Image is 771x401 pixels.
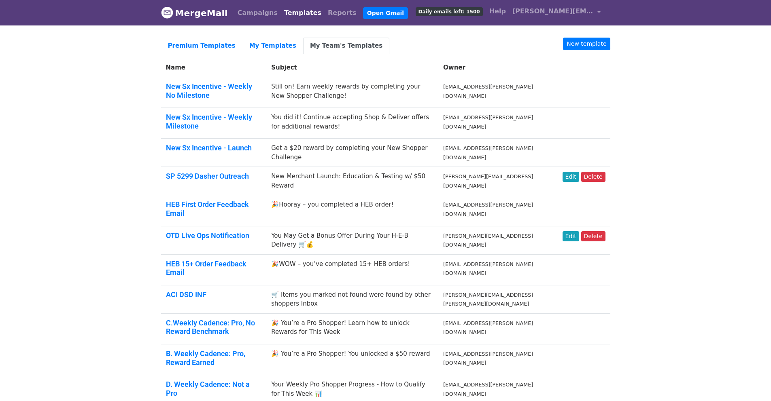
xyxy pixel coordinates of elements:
[266,77,438,108] td: Still on! Earn weekly rewards by completing your New Shopper Challenge!
[166,172,249,180] a: SP 5299 Dasher Outreach
[581,231,605,241] a: Delete
[166,200,249,217] a: HEB First Order Feedback Email
[166,82,252,99] a: New Sx Incentive - Weekly No Milestone
[166,290,206,299] a: ACI DSD INF
[166,349,245,367] a: B. Weekly Cadence: Pro, Reward Earned
[443,173,533,189] small: [PERSON_NAME][EMAIL_ADDRESS][DOMAIN_NAME]
[581,172,605,182] a: Delete
[266,167,438,195] td: New Merchant Launch: Education & Testing w/ $50 Reward
[266,313,438,344] td: 🎉 You’re a Pro Shopper! Learn how to unlock Rewards for This Week
[512,6,593,16] span: [PERSON_NAME][EMAIL_ADDRESS][DOMAIN_NAME]
[242,38,303,54] a: My Templates
[443,320,533,336] small: [EMAIL_ADDRESS][PERSON_NAME][DOMAIN_NAME]
[443,261,533,276] small: [EMAIL_ADDRESS][PERSON_NAME][DOMAIN_NAME]
[161,4,228,21] a: MergeMail
[166,260,246,277] a: HEB 15+ Order Feedback Email
[416,7,483,16] span: Daily emails left: 1500
[486,3,509,19] a: Help
[166,144,252,152] a: New Sx Incentive - Launch
[266,108,438,139] td: You did it! Continue accepting Shop & Deliver offers for additional rewards!
[509,3,604,22] a: [PERSON_NAME][EMAIL_ADDRESS][DOMAIN_NAME]
[443,233,533,248] small: [PERSON_NAME][EMAIL_ADDRESS][DOMAIN_NAME]
[161,38,242,54] a: Premium Templates
[563,172,579,182] a: Edit
[166,113,252,130] a: New Sx Incentive - Weekly Milestone
[166,231,249,240] a: OTD Live Ops Notification
[281,5,325,21] a: Templates
[166,319,255,336] a: C.Weekly Cadence: Pro, No Reward Benchmark
[325,5,360,21] a: Reports
[443,202,533,217] small: [EMAIL_ADDRESS][PERSON_NAME][DOMAIN_NAME]
[438,58,558,77] th: Owner
[266,139,438,167] td: Get a $20 reward by completing your New Shopper Challenge
[266,254,438,285] td: 🎉WOW – you’ve completed 15+ HEB orders!
[443,292,533,307] small: [PERSON_NAME][EMAIL_ADDRESS][PERSON_NAME][DOMAIN_NAME]
[234,5,281,21] a: Campaigns
[412,3,486,19] a: Daily emails left: 1500
[266,344,438,375] td: 🎉 You’re a Pro Shopper! You unlocked a $50 reward
[303,38,389,54] a: My Team's Templates
[443,84,533,99] small: [EMAIL_ADDRESS][PERSON_NAME][DOMAIN_NAME]
[266,195,438,226] td: 🎉Hooray – you completed a HEB order!
[161,6,173,19] img: MergeMail logo
[563,38,610,50] a: New template
[166,380,250,397] a: D. Weekly Cadence: Not a Pro
[161,58,267,77] th: Name
[443,114,533,130] small: [EMAIL_ADDRESS][PERSON_NAME][DOMAIN_NAME]
[266,226,438,254] td: You May Get a Bonus Offer During Your H-E-B Delivery 🛒💰
[266,58,438,77] th: Subject
[266,285,438,313] td: 🛒 Items you marked not found were found by other shoppers Inbox
[363,7,408,19] a: Open Gmail
[443,382,533,397] small: [EMAIL_ADDRESS][PERSON_NAME][DOMAIN_NAME]
[443,351,533,366] small: [EMAIL_ADDRESS][PERSON_NAME][DOMAIN_NAME]
[563,231,579,241] a: Edit
[443,145,533,160] small: [EMAIL_ADDRESS][PERSON_NAME][DOMAIN_NAME]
